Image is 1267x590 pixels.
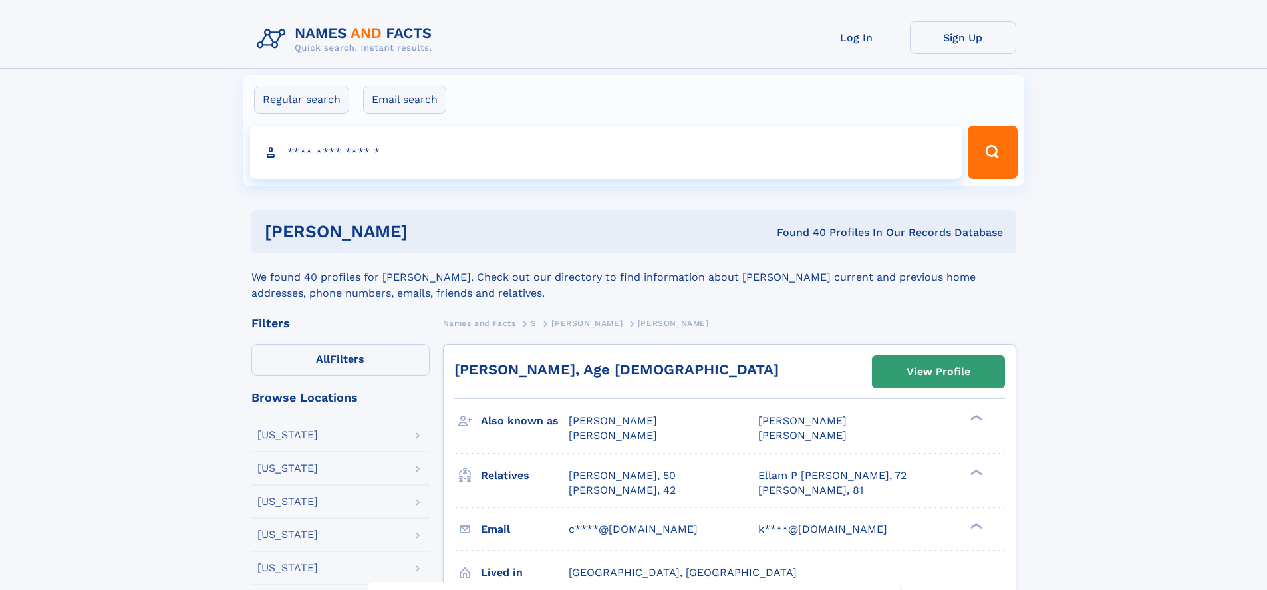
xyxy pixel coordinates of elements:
div: [US_STATE] [257,563,318,573]
button: Search Button [968,126,1017,179]
div: Found 40 Profiles In Our Records Database [592,225,1003,240]
div: We found 40 profiles for [PERSON_NAME]. Check out our directory to find information about [PERSON... [251,253,1016,301]
div: ❯ [967,468,983,476]
h3: Lived in [481,561,569,584]
span: [PERSON_NAME] [569,429,657,442]
span: All [316,353,330,365]
a: Ellam P [PERSON_NAME], 72 [758,468,907,483]
span: [PERSON_NAME] [638,319,709,328]
h3: Relatives [481,464,569,487]
div: [US_STATE] [257,529,318,540]
div: ❯ [967,414,983,422]
a: View Profile [873,356,1004,388]
a: [PERSON_NAME], Age [DEMOGRAPHIC_DATA] [454,361,779,378]
h1: [PERSON_NAME] [265,223,593,240]
img: Logo Names and Facts [251,21,443,57]
label: Regular search [254,86,349,114]
h3: Email [481,518,569,541]
a: [PERSON_NAME], 81 [758,483,863,498]
span: [PERSON_NAME] [758,414,847,427]
a: S [531,315,537,331]
span: [GEOGRAPHIC_DATA], [GEOGRAPHIC_DATA] [569,566,797,579]
h3: Also known as [481,410,569,432]
label: Email search [363,86,446,114]
div: [US_STATE] [257,430,318,440]
a: Log In [803,21,910,54]
span: [PERSON_NAME] [551,319,623,328]
div: View Profile [907,357,970,387]
label: Filters [251,344,430,376]
div: Browse Locations [251,392,430,404]
a: Names and Facts [443,315,516,331]
div: Filters [251,317,430,329]
div: [US_STATE] [257,463,318,474]
span: [PERSON_NAME] [569,414,657,427]
a: [PERSON_NAME], 42 [569,483,676,498]
span: [PERSON_NAME] [758,429,847,442]
a: [PERSON_NAME] [551,315,623,331]
div: [US_STATE] [257,496,318,507]
span: S [531,319,537,328]
div: ❯ [967,521,983,530]
a: Sign Up [910,21,1016,54]
a: [PERSON_NAME], 50 [569,468,676,483]
input: search input [250,126,962,179]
